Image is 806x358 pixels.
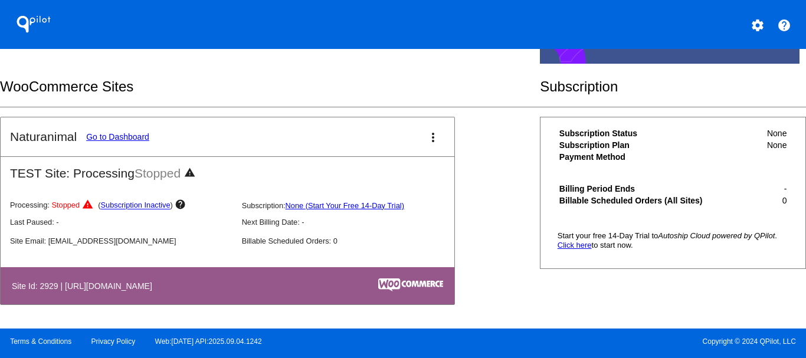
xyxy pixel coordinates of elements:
h4: Site Id: 2929 | [URL][DOMAIN_NAME] [12,281,158,291]
span: Autoship Cloud powered by QPilot [658,231,775,240]
th: Payment Method [559,152,758,162]
img: c53aa0e5-ae75-48aa-9bee-956650975ee5 [378,278,443,291]
p: Billable Scheduled Orders: 0 [242,237,464,245]
a: Click here [558,241,592,249]
mat-icon: help [175,199,189,213]
a: Terms & Conditions [10,337,71,346]
a: Subscription Inactive [101,201,171,210]
mat-icon: warning [82,199,96,213]
h1: QPilot [10,12,57,36]
span: - [784,184,787,193]
th: Subscription Plan [559,140,758,150]
a: None (Start Your Free 14-Day Trial) [286,201,404,210]
p: to start now. [558,244,789,246]
a: Privacy Policy [91,337,136,346]
mat-icon: settings [751,18,765,32]
th: Billable Scheduled Orders (All Sites) [559,195,758,206]
th: Subscription Status [559,128,758,139]
span: Stopped [51,201,80,210]
span: 0 [782,196,787,205]
h2: Naturanimal [10,130,77,144]
span: ( ) [98,201,173,210]
a: Web:[DATE] API:2025.09.04.1242 [155,337,262,346]
mat-icon: warning [184,167,198,181]
h2: Subscription [540,78,806,95]
span: Stopped [135,166,181,180]
p: Processing: [10,199,232,213]
th: Billing Period Ends [559,183,758,194]
p: Start your free 14-Day Trial to . [558,235,789,237]
a: Go to Dashboard [86,132,149,142]
span: None [767,140,787,150]
span: Copyright © 2024 QPilot, LLC [413,337,796,346]
p: Subscription: [242,201,464,210]
h2: TEST Site: Processing [1,157,454,181]
span: None [767,129,787,138]
mat-icon: help [777,18,791,32]
mat-icon: more_vert [426,130,440,144]
p: Next Billing Date: - [242,218,464,226]
p: Last Paused: - [10,218,232,226]
p: Site Email: [EMAIL_ADDRESS][DOMAIN_NAME] [10,237,232,245]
